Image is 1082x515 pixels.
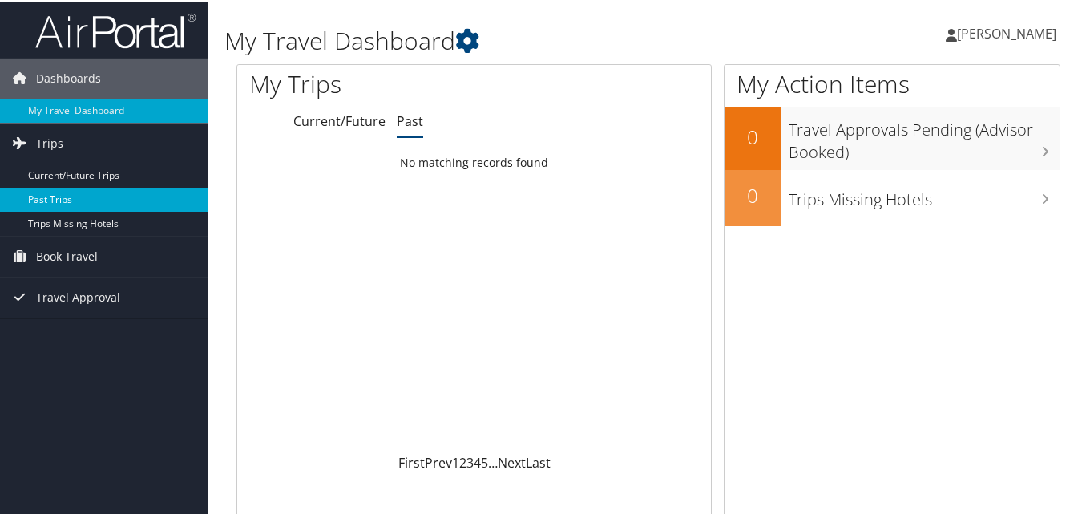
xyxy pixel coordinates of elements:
[725,66,1060,99] h1: My Action Items
[36,276,120,316] span: Travel Approval
[35,10,196,48] img: airportal-logo.png
[36,122,63,162] span: Trips
[249,66,502,99] h1: My Trips
[397,111,423,128] a: Past
[725,106,1060,168] a: 0Travel Approvals Pending (Advisor Booked)
[474,452,481,470] a: 4
[459,452,466,470] a: 2
[488,452,498,470] span: …
[789,109,1060,162] h3: Travel Approvals Pending (Advisor Booked)
[725,180,781,208] h2: 0
[224,22,789,56] h1: My Travel Dashboard
[526,452,551,470] a: Last
[725,168,1060,225] a: 0Trips Missing Hotels
[237,147,711,176] td: No matching records found
[36,235,98,275] span: Book Travel
[498,452,526,470] a: Next
[481,452,488,470] a: 5
[425,452,452,470] a: Prev
[957,23,1056,41] span: [PERSON_NAME]
[452,452,459,470] a: 1
[789,179,1060,209] h3: Trips Missing Hotels
[36,57,101,97] span: Dashboards
[398,452,425,470] a: First
[293,111,386,128] a: Current/Future
[946,8,1072,56] a: [PERSON_NAME]
[466,452,474,470] a: 3
[725,122,781,149] h2: 0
